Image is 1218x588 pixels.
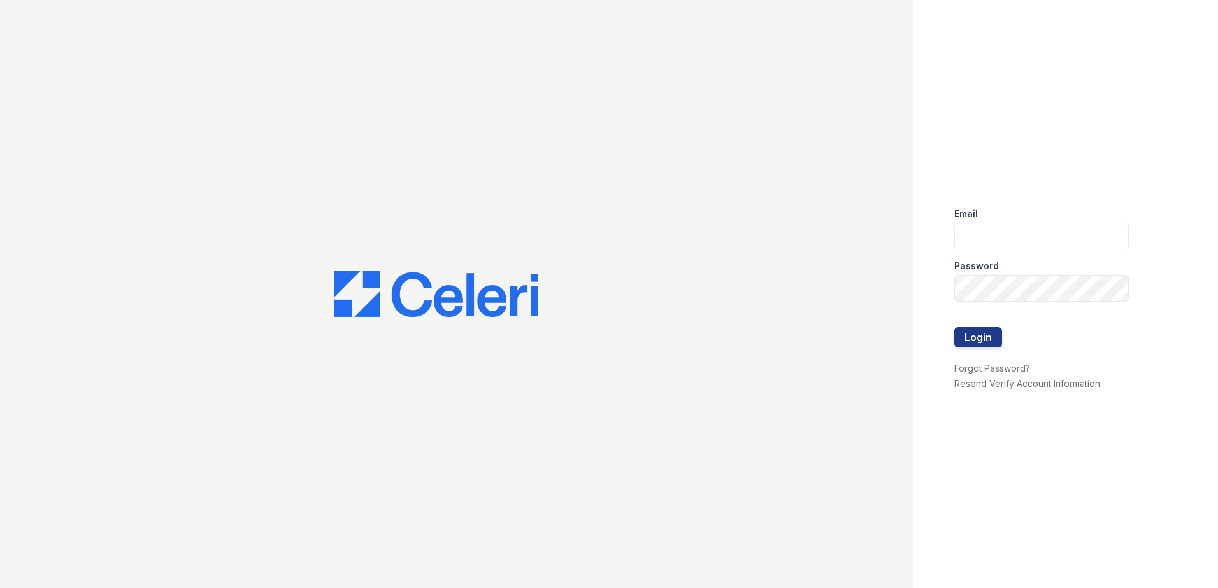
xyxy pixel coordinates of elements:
[954,327,1002,347] button: Login
[334,271,538,317] img: CE_Logo_Blue-a8612792a0a2168367f1c8372b55b34899dd931a85d93a1a3d3e32e68fde9ad4.png
[954,378,1100,389] a: Resend Verify Account Information
[954,260,999,272] label: Password
[954,207,978,220] label: Email
[954,363,1030,374] a: Forgot Password?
